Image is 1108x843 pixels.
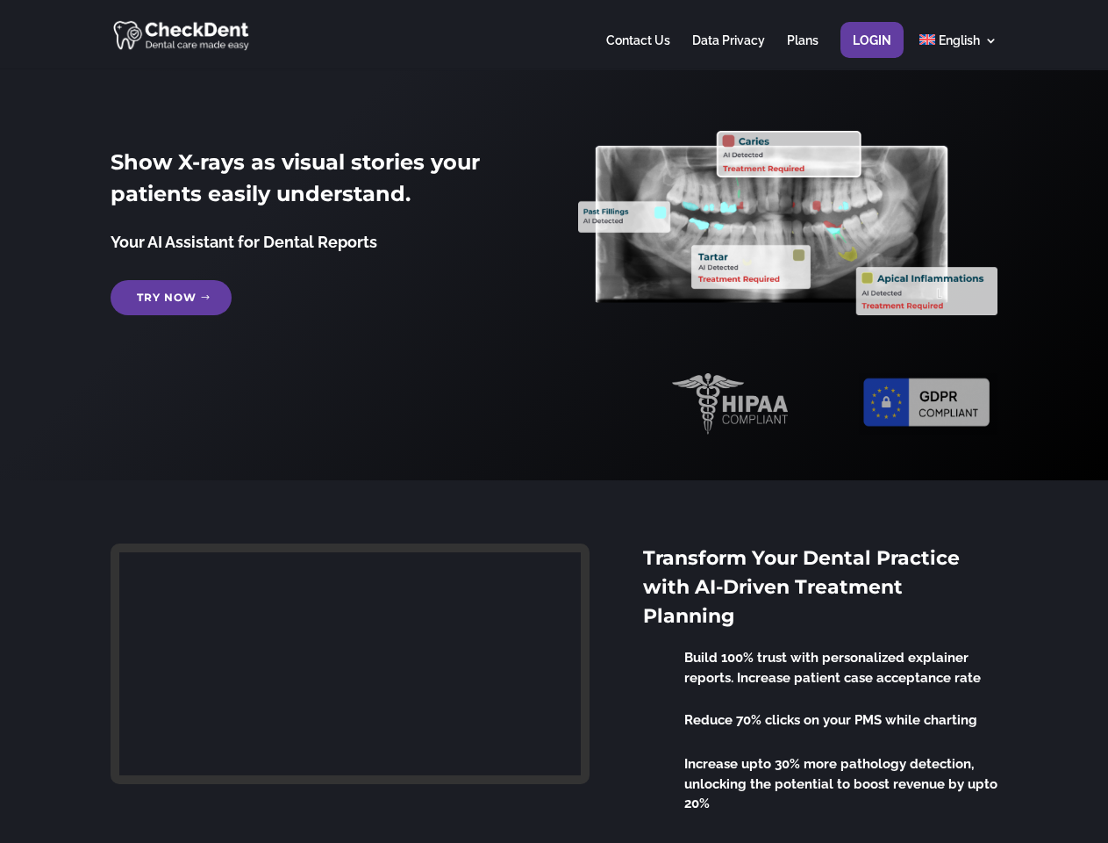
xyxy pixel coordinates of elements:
[684,756,997,811] span: Increase upto 30% more pathology detection, unlocking the potential to boost revenue by upto 20%
[684,712,977,728] span: Reduce 70% clicks on your PMS while charting
[787,34,818,68] a: Plans
[606,34,670,68] a: Contact Us
[939,33,980,47] span: English
[111,147,529,219] h2: Show X-rays as visual stories your patients easily understand.
[113,18,251,52] img: CheckDent AI
[643,546,960,628] span: Transform Your Dental Practice with AI-Driven Treatment Planning
[111,280,232,315] a: Try Now
[684,650,981,686] span: Build 100% trust with personalized explainer reports. Increase patient case acceptance rate
[919,34,997,68] a: English
[578,131,997,315] img: X_Ray_annotated
[853,34,891,68] a: Login
[111,233,377,251] span: Your AI Assistant for Dental Reports
[692,34,765,68] a: Data Privacy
